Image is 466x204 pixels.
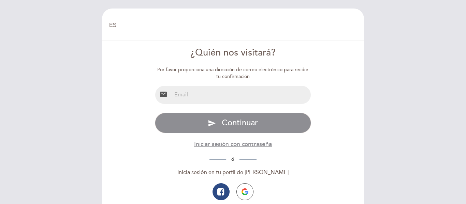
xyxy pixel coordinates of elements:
input: Email [172,86,311,104]
img: icon-google.png [242,188,248,195]
div: Inicia sesión en tu perfil de [PERSON_NAME] [155,169,311,176]
div: Por favor proporciona una dirección de correo electrónico para recibir tu confirmación [155,66,311,80]
div: ¿Quién nos visitará? [155,46,311,60]
i: send [208,119,216,127]
span: ó [226,156,239,162]
button: send Continuar [155,113,311,133]
i: email [159,90,168,98]
button: Iniciar sesión con contraseña [194,140,272,148]
span: Continuar [222,118,258,128]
